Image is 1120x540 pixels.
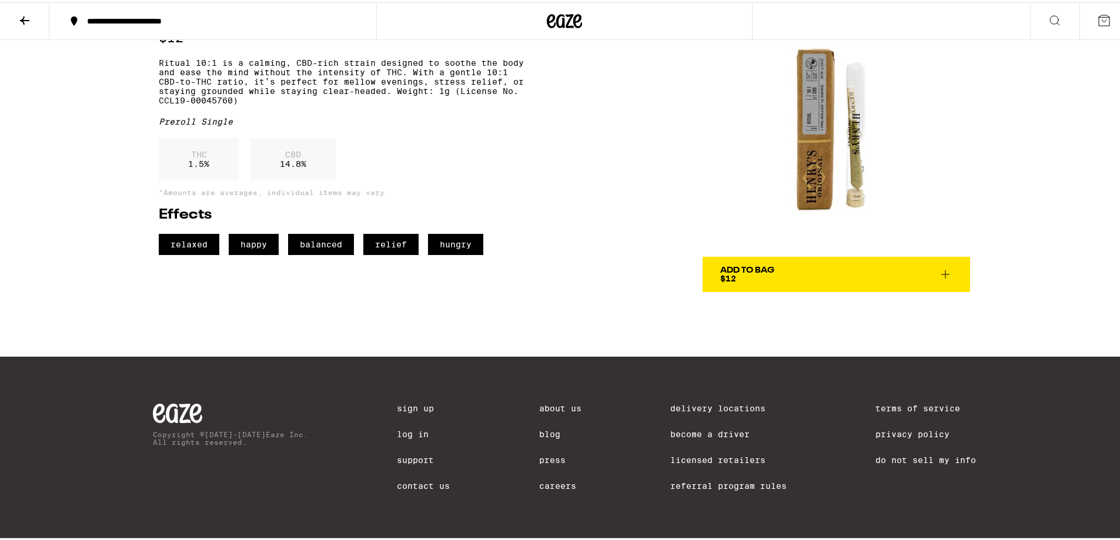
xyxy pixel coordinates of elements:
a: Contact Us [397,479,450,488]
span: relaxed [159,232,219,253]
span: $12 [720,271,736,281]
span: happy [229,232,279,253]
div: 1.5 % [159,136,239,178]
p: Ritual 10:1 is a calming, CBD-rich strain designed to soothe the body and ease the mind without t... [159,56,524,103]
a: Referral Program Rules [670,479,787,488]
span: Hi. Need any help? [7,8,85,18]
p: *Amounts are averages, individual items may vary. [159,186,524,194]
a: Privacy Policy [875,427,976,437]
a: About Us [539,401,581,411]
div: Add To Bag [720,264,774,272]
a: Careers [539,479,581,488]
div: 14.8 % [250,136,336,178]
div: Preroll Single [159,115,524,124]
a: Terms of Service [875,401,976,411]
a: Delivery Locations [670,401,787,411]
span: relief [363,232,419,253]
p: Copyright © [DATE]-[DATE] Eaze Inc. All rights reserved. [153,428,308,444]
span: balanced [288,232,354,253]
a: Support [397,453,450,462]
a: Blog [539,427,581,437]
h2: Effects [159,206,524,220]
a: Press [539,453,581,462]
button: Add To Bag$12 [703,254,970,290]
p: CBD [280,147,306,157]
a: Sign Up [397,401,450,411]
a: Licensed Retailers [670,453,787,462]
p: THC [188,147,209,157]
a: Become a Driver [670,427,787,437]
a: Do Not Sell My Info [875,453,976,462]
span: hungry [428,232,483,253]
a: Log In [397,427,450,437]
